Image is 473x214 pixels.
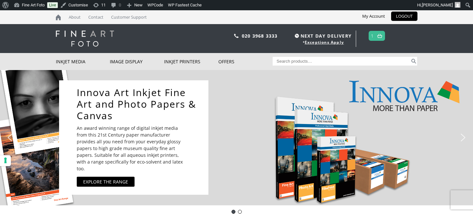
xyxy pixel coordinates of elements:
a: Inkjet Media [56,53,110,70]
a: Exceptions Apply [305,40,344,45]
p: An award winning range of digital inkjet media from this 21st Century paper manufacturer provides... [77,125,189,172]
a: Contact [85,10,107,24]
button: Search [410,57,417,66]
img: time.svg [295,34,299,38]
span: [PERSON_NAME] [422,3,453,7]
a: Customer Support [108,10,150,24]
a: Offers [218,53,273,70]
span: NEXT DAY DELIVERY [293,32,352,40]
img: basket.svg [377,34,382,38]
img: phone.svg [234,34,239,38]
div: pinch book [238,210,242,214]
img: previous arrow [5,132,15,143]
input: Search products… [273,57,410,66]
a: My Account [357,12,390,21]
a: EXPLORE THE RANGE [77,177,135,187]
a: 020 3968 3333 [242,33,278,39]
div: Innova Art Inkjet Fine Art and Photo Papers & CanvasAn award winning range of digital inkjet medi... [59,80,208,195]
a: Innova Art Inkjet Fine Art and Photo Papers & Canvas [77,87,197,121]
a: Inkjet Printers [164,53,218,70]
div: EXPLORE THE RANGE [83,178,128,185]
img: logo-white.svg [56,31,114,47]
a: About [66,10,84,24]
a: Image Display [110,53,164,70]
a: Live [47,2,58,8]
div: Innova-general [232,210,235,214]
a: 1 [371,31,374,40]
a: LOGOUT [391,12,417,21]
img: next arrow [458,132,468,143]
